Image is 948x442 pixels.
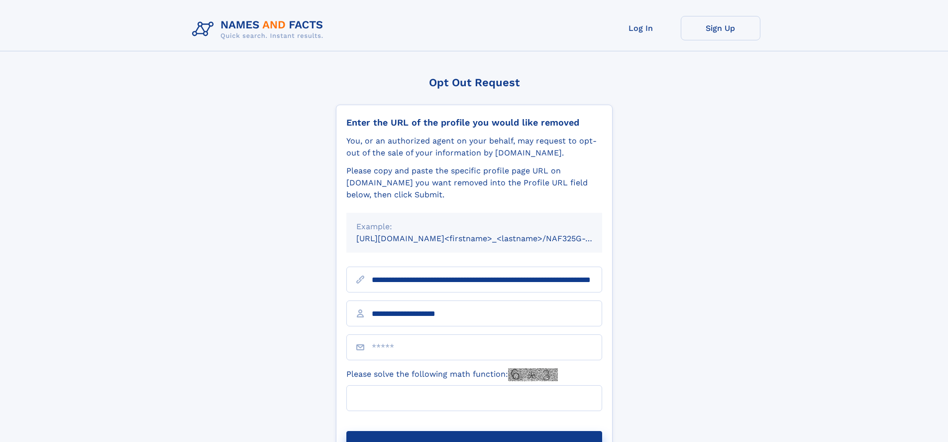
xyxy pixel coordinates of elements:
[601,16,681,40] a: Log In
[346,117,602,128] div: Enter the URL of the profile you would like removed
[346,135,602,159] div: You, or an authorized agent on your behalf, may request to opt-out of the sale of your informatio...
[188,16,331,43] img: Logo Names and Facts
[356,221,592,233] div: Example:
[346,165,602,201] div: Please copy and paste the specific profile page URL on [DOMAIN_NAME] you want removed into the Pr...
[346,368,558,381] label: Please solve the following math function:
[336,76,613,89] div: Opt Out Request
[356,234,621,243] small: [URL][DOMAIN_NAME]<firstname>_<lastname>/NAF325G-xxxxxxxx
[681,16,760,40] a: Sign Up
